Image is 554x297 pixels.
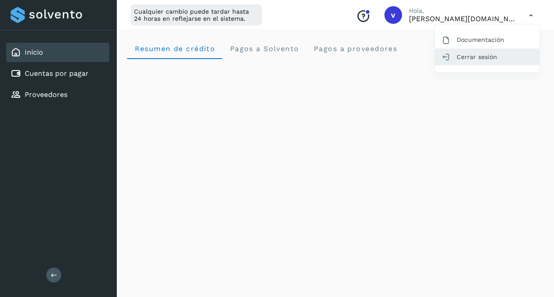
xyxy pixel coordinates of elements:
[25,69,89,78] a: Cuentas por pagar
[6,85,109,104] div: Proveedores
[435,48,539,65] div: Cerrar sesión
[6,64,109,83] div: Cuentas por pagar
[25,48,43,56] a: Inicio
[6,43,109,62] div: Inicio
[25,90,67,99] a: Proveedores
[435,31,539,48] div: Documentación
